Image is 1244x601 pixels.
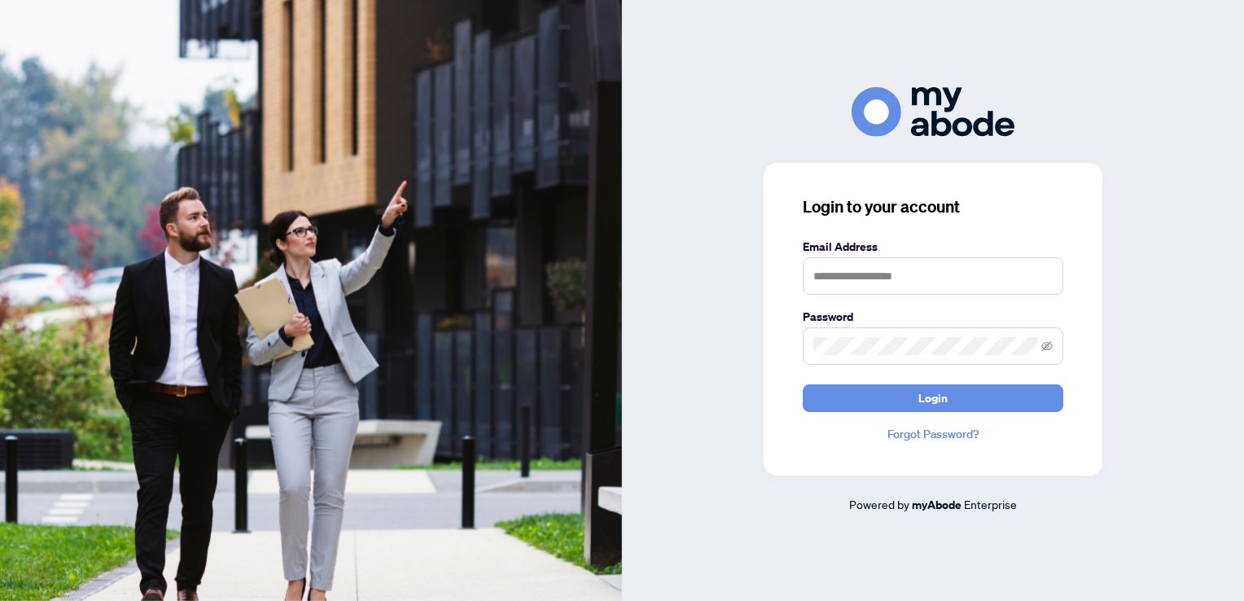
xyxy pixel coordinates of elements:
label: Password [803,308,1063,326]
span: Enterprise [964,497,1017,511]
span: Powered by [849,497,909,511]
span: Login [918,385,948,411]
h3: Login to your account [803,195,1063,218]
a: myAbode [912,496,961,514]
a: Forgot Password? [803,425,1063,443]
button: Login [803,384,1063,412]
img: ma-logo [852,87,1014,137]
span: eye-invisible [1041,340,1053,352]
label: Email Address [803,238,1063,256]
